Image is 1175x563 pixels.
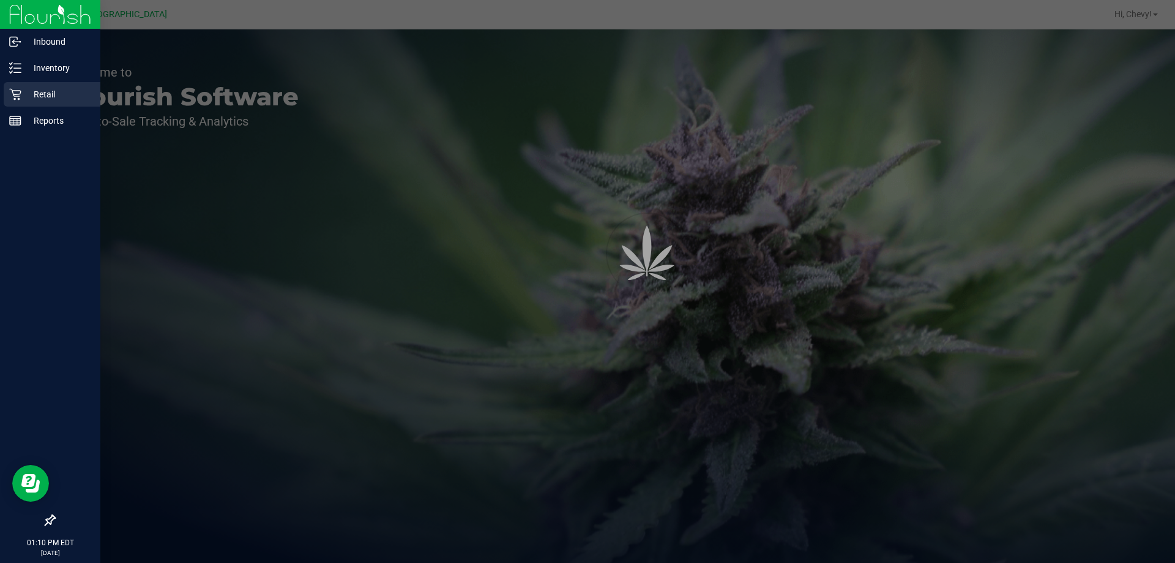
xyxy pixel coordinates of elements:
[9,88,21,100] inline-svg: Retail
[21,34,95,49] p: Inbound
[6,548,95,557] p: [DATE]
[21,61,95,75] p: Inventory
[9,62,21,74] inline-svg: Inventory
[9,115,21,127] inline-svg: Reports
[21,113,95,128] p: Reports
[12,465,49,502] iframe: Resource center
[6,537,95,548] p: 01:10 PM EDT
[21,87,95,102] p: Retail
[9,36,21,48] inline-svg: Inbound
